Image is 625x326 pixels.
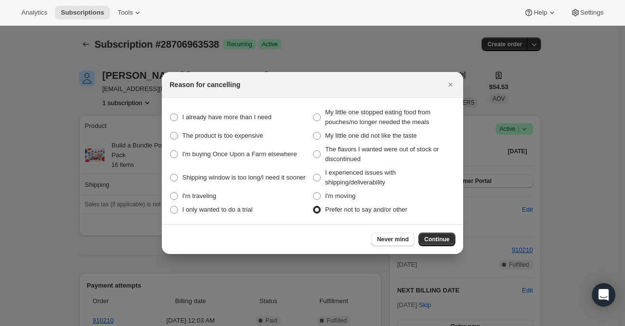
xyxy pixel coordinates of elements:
div: Open Intercom Messenger [592,283,615,307]
span: I'm buying Once Upon a Farm elsewhere [182,150,297,158]
span: Tools [118,9,133,17]
span: I already have more than I need [182,113,272,121]
span: Settings [580,9,604,17]
span: I'm moving [325,192,355,199]
span: Subscriptions [61,9,104,17]
button: Settings [565,6,609,19]
span: The product is too expensive [182,132,263,139]
button: Tools [112,6,148,19]
h2: Reason for cancelling [170,80,240,90]
button: Close [444,78,457,91]
span: My little one did not like the taste [325,132,417,139]
span: I experienced issues with shipping/deliverability [325,169,396,186]
span: My little one stopped eating food from pouches/no longer needed the meals [325,109,431,126]
span: The flavors I wanted were out of stock or discontinued [325,145,439,163]
span: I only wanted to do a trial [182,206,253,213]
span: Prefer not to say and/or other [325,206,407,213]
span: Help [534,9,547,17]
span: I'm traveling [182,192,216,199]
button: Never mind [371,233,415,246]
span: Never mind [377,235,409,243]
button: Analytics [16,6,53,19]
button: Continue [418,233,455,246]
button: Help [518,6,562,19]
button: Subscriptions [55,6,110,19]
span: Analytics [21,9,47,17]
span: Shipping window is too long/I need it sooner [182,174,306,181]
span: Continue [424,235,450,243]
